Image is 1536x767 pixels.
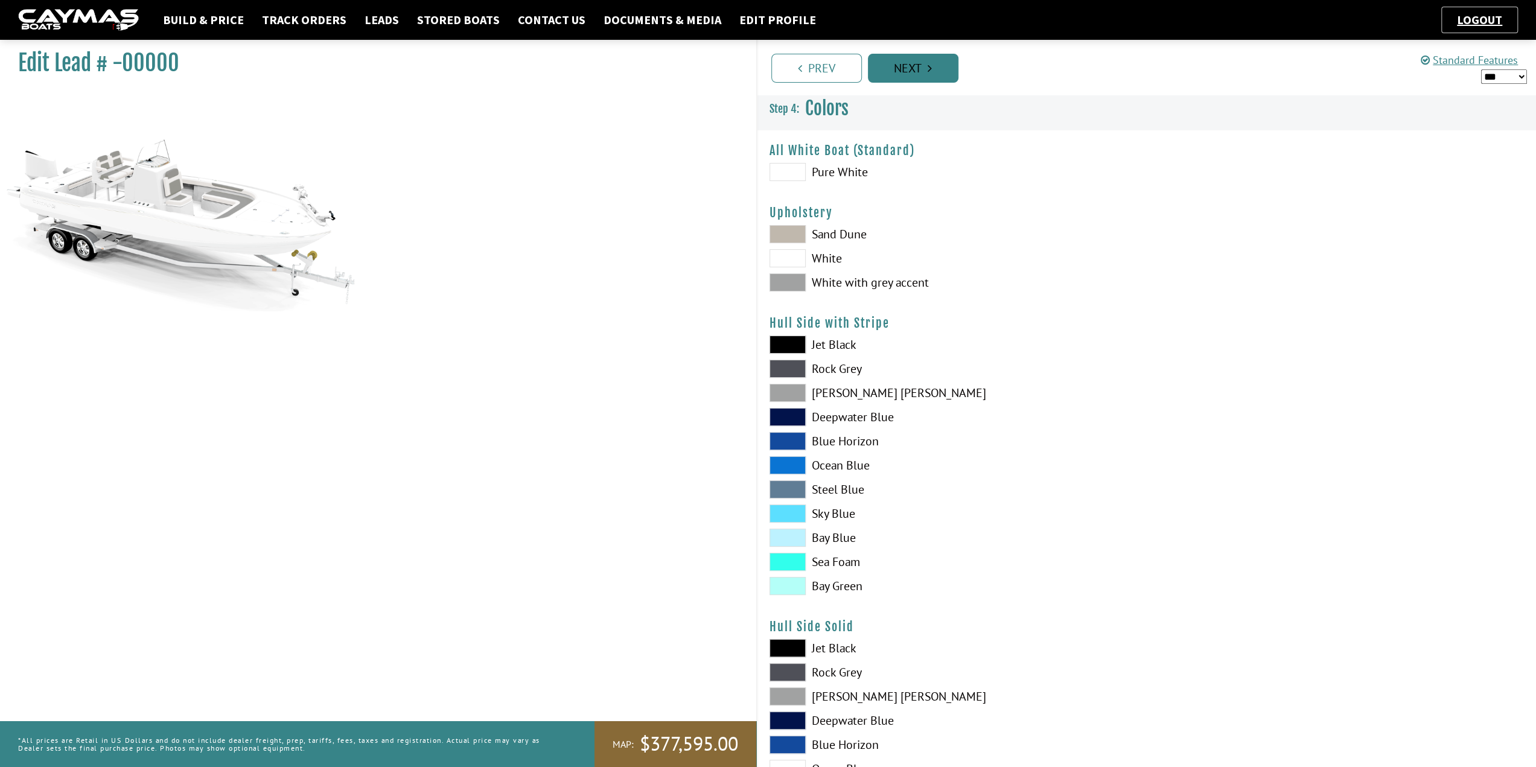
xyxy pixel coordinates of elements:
label: Rock Grey [770,360,1135,378]
label: Jet Black [770,336,1135,354]
a: Next [868,54,958,83]
label: [PERSON_NAME] [PERSON_NAME] [770,687,1135,705]
a: Track Orders [256,12,352,28]
label: [PERSON_NAME] [PERSON_NAME] [770,384,1135,402]
label: Steel Blue [770,480,1135,498]
label: Bay Green [770,577,1135,595]
a: Contact Us [512,12,591,28]
label: White [770,249,1135,267]
label: Sand Dune [770,225,1135,243]
label: Deepwater Blue [770,408,1135,426]
a: Stored Boats [411,12,506,28]
a: Leads [359,12,405,28]
label: White with grey accent [770,273,1135,291]
img: caymas-dealer-connect-2ed40d3bc7270c1d8d7ffb4b79bf05adc795679939227970def78ec6f6c03838.gif [18,9,139,31]
label: Sky Blue [770,504,1135,523]
h4: All White Boat (Standard) [770,143,1525,158]
a: Standard Features [1421,53,1518,67]
h4: Hull Side with Stripe [770,316,1525,331]
a: MAP:$377,595.00 [594,721,756,767]
label: Rock Grey [770,663,1135,681]
a: Logout [1451,12,1508,27]
p: *All prices are Retail in US Dollars and do not include dealer freight, prep, tariffs, fees, taxe... [18,730,567,758]
label: Deepwater Blue [770,711,1135,730]
span: $377,595.00 [640,731,738,757]
label: Blue Horizon [770,736,1135,754]
label: Jet Black [770,639,1135,657]
label: Blue Horizon [770,432,1135,450]
label: Bay Blue [770,529,1135,547]
h4: Hull Side Solid [770,619,1525,634]
h1: Edit Lead # -00000 [18,49,726,77]
label: Ocean Blue [770,456,1135,474]
span: MAP: [613,738,634,751]
a: Build & Price [157,12,250,28]
label: Sea Foam [770,553,1135,571]
a: Prev [771,54,862,83]
a: Edit Profile [733,12,822,28]
a: Documents & Media [598,12,727,28]
label: Pure White [770,163,1135,181]
h4: Upholstery [770,205,1525,220]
